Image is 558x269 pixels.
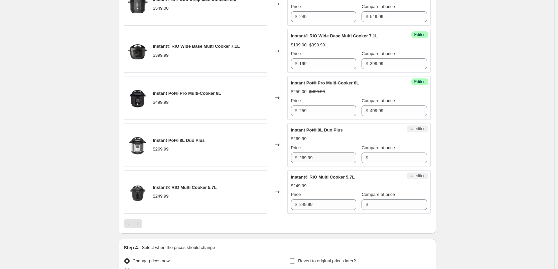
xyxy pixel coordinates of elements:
img: 7_f82c8def-38ac-4591-8dd8-8afd1826a7a2_80x.webp [128,135,148,155]
span: Price [291,192,301,197]
span: Price [291,51,301,56]
span: Compare at price [362,98,395,103]
span: Compare at price [362,145,395,150]
img: Rio_80x.webp [128,182,148,202]
strike: $399.99 [309,42,325,48]
span: $ [366,108,368,113]
div: $249.99 [153,193,169,200]
span: $ [295,155,297,160]
img: 3_9d9a654f-8049-4185-a608-d67c7c94bbed_80x.webp [128,88,148,108]
span: $ [366,14,368,19]
div: $259.00 [291,88,307,95]
span: Price [291,98,301,103]
span: Compare at price [362,51,395,56]
span: Instant® RIO Multi Cooker 5.7L [153,185,217,190]
span: Revert to original prices later? [298,258,356,263]
span: $ [295,202,297,207]
span: Edited [414,32,425,37]
span: Unedited [409,126,425,131]
span: Instant Pot® 8L Duo Plus [291,127,343,132]
div: $199.00 [291,42,307,48]
span: Change prices now [133,258,170,263]
span: Compare at price [362,192,395,197]
img: IB_113-1066-01_RIO-Wide-Base_ATF_Square_Tile1_80x.webp [128,41,148,61]
div: $399.99 [153,52,169,59]
div: $549.00 [153,5,169,12]
span: Edited [414,79,425,84]
div: $499.99 [153,99,169,106]
span: Unedited [409,173,425,179]
span: $ [366,61,368,66]
strike: $499.99 [309,88,325,95]
span: Price [291,4,301,9]
div: $249.99 [291,183,307,189]
span: Instant Pot® 8L Duo Plus [153,138,205,143]
div: $269.99 [153,146,169,153]
h2: Step 4. [124,244,139,251]
span: Instant® RIO Wide Base Multi Cooker 7.1L [291,33,378,38]
span: Price [291,145,301,150]
span: $ [366,155,368,160]
span: Compare at price [362,4,395,9]
span: $ [295,14,297,19]
span: Instant Pot® Pro Multi-Cooker 8L [291,80,359,85]
nav: Pagination [124,219,142,228]
span: $ [295,61,297,66]
span: $ [295,108,297,113]
p: Select when the prices should change [142,244,215,251]
span: Instant® RIO Multi Cooker 5.7L [291,175,355,180]
span: Instant® RIO Wide Base Multi Cooker 7.1L [153,44,240,49]
span: Instant Pot® Pro Multi-Cooker 8L [153,91,221,96]
div: $269.99 [291,136,307,142]
span: $ [366,202,368,207]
